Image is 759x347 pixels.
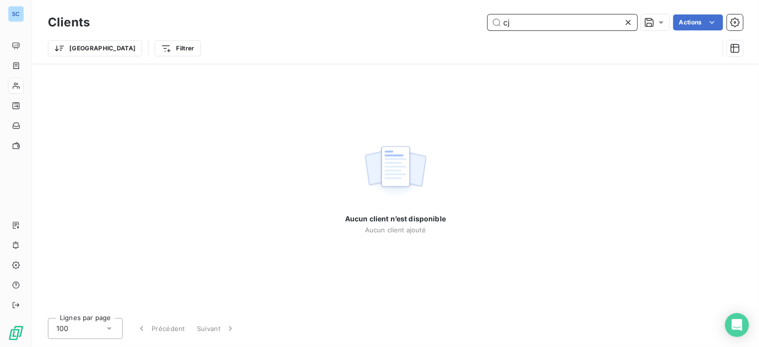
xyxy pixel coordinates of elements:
h3: Clients [48,13,90,31]
button: [GEOGRAPHIC_DATA] [48,40,142,56]
button: Suivant [191,318,241,339]
span: 100 [56,324,68,334]
button: Filtrer [155,40,200,56]
span: Aucun client ajouté [365,226,426,234]
div: SC [8,6,24,22]
button: Précédent [131,318,191,339]
img: empty state [364,141,427,202]
div: Open Intercom Messenger [725,313,749,337]
img: Logo LeanPay [8,325,24,341]
input: Rechercher [488,14,637,30]
span: Aucun client n’est disponible [345,214,446,224]
button: Actions [673,14,723,30]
